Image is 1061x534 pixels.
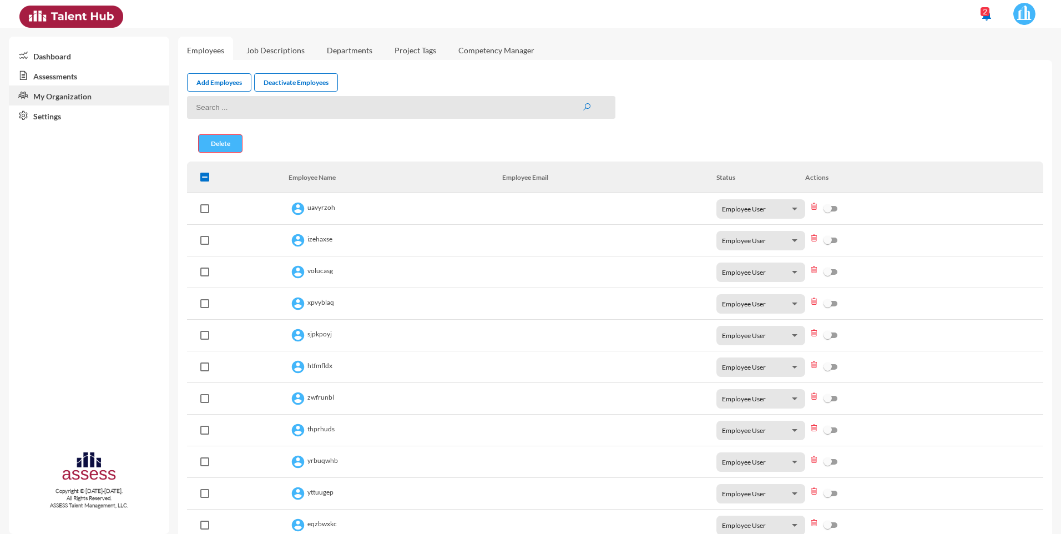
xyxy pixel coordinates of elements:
[722,268,766,276] span: Employee User
[981,7,989,16] div: 2
[198,134,242,153] button: Delete
[805,162,1043,193] th: Actions
[722,490,766,498] span: Employee User
[254,73,338,92] a: Deactivate Employees
[289,415,503,446] td: thprhuds
[289,225,503,256] td: izehaxse
[722,363,766,371] span: Employee User
[289,288,503,320] td: xpvyblaq
[318,37,381,64] a: Departments
[722,236,766,245] span: Employee User
[289,162,503,193] th: Employee Name
[386,37,445,64] a: Project Tags
[289,193,503,225] td: uavyrzoh
[9,487,169,509] p: Copyright © [DATE]-[DATE]. All Rights Reserved. ASSESS Talent Management, LLC.
[502,162,716,193] th: Employee Email
[289,478,503,510] td: yttuugep
[289,320,503,351] td: sjpkpoyj
[722,521,766,530] span: Employee User
[722,458,766,466] span: Employee User
[9,66,169,85] a: Assessments
[980,8,993,22] mat-icon: notifications
[289,351,503,383] td: htfmfldx
[722,426,766,435] span: Employee User
[187,96,615,119] input: Search ...
[722,300,766,308] span: Employee User
[238,37,314,64] a: Job Descriptions
[722,395,766,403] span: Employee User
[178,37,233,64] a: Employees
[289,383,503,415] td: zwfrunbl
[716,162,805,193] th: Status
[9,105,169,125] a: Settings
[9,46,169,66] a: Dashboard
[61,450,117,485] img: assesscompany-logo.png
[722,205,766,213] span: Employee User
[722,331,766,340] span: Employee User
[289,446,503,478] td: yrbuqwhb
[289,256,503,288] td: volucasg
[187,73,251,92] a: Add Employees
[9,85,169,105] a: My Organization
[449,37,543,64] a: Competency Manager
